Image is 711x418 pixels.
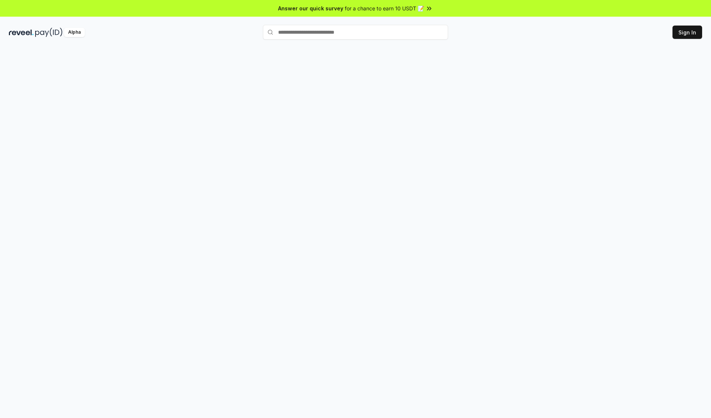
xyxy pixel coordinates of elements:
button: Sign In [672,26,702,39]
span: Answer our quick survey [278,4,343,12]
img: pay_id [35,28,63,37]
span: for a chance to earn 10 USDT 📝 [345,4,424,12]
div: Alpha [64,28,85,37]
img: reveel_dark [9,28,34,37]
